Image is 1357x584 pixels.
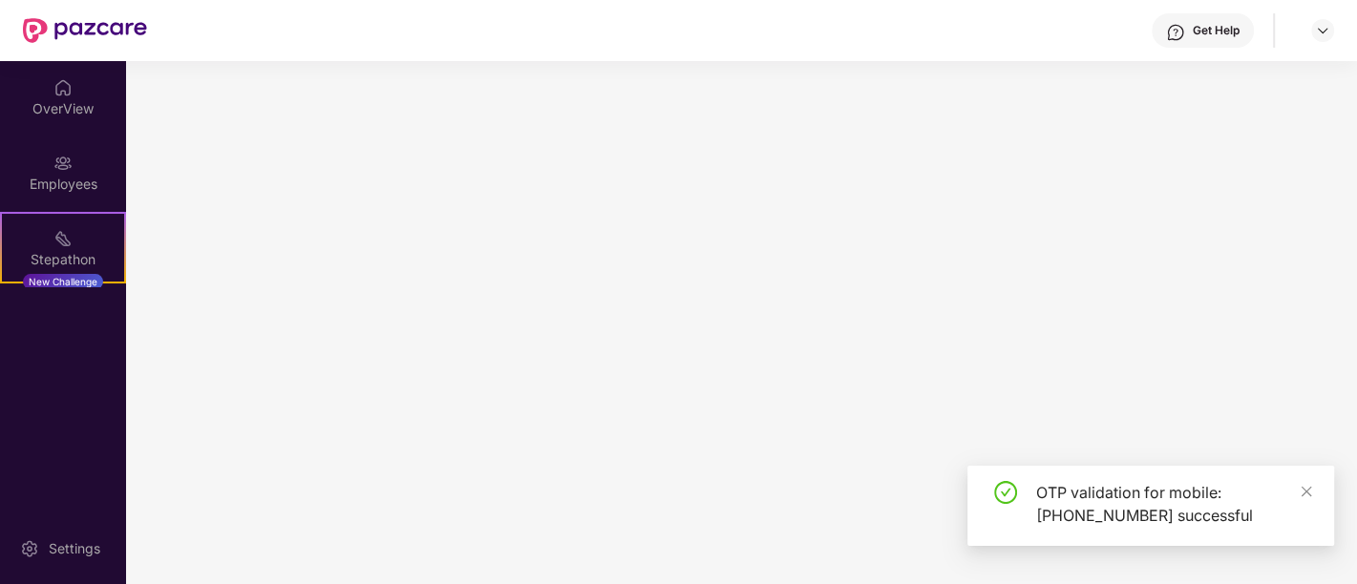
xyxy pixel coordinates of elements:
[1166,23,1185,42] img: svg+xml;base64,PHN2ZyBpZD0iSGVscC0zMngzMiIgeG1sbnM9Imh0dHA6Ly93d3cudzMub3JnLzIwMDAvc3ZnIiB3aWR0aD...
[53,78,73,97] img: svg+xml;base64,PHN2ZyBpZD0iSG9tZSIgeG1sbnM9Imh0dHA6Ly93d3cudzMub3JnLzIwMDAvc3ZnIiB3aWR0aD0iMjAiIG...
[1036,481,1311,527] div: OTP validation for mobile: [PHONE_NUMBER] successful
[43,539,106,558] div: Settings
[23,274,103,289] div: New Challenge
[23,18,147,43] img: New Pazcare Logo
[994,481,1017,504] span: check-circle
[53,154,73,173] img: svg+xml;base64,PHN2ZyBpZD0iRW1wbG95ZWVzIiB4bWxucz0iaHR0cDovL3d3dy53My5vcmcvMjAwMC9zdmciIHdpZHRoPS...
[1315,23,1330,38] img: svg+xml;base64,PHN2ZyBpZD0iRHJvcGRvd24tMzJ4MzIiIHhtbG5zPSJodHRwOi8vd3d3LnczLm9yZy8yMDAwL3N2ZyIgd2...
[53,229,73,248] img: svg+xml;base64,PHN2ZyB4bWxucz0iaHR0cDovL3d3dy53My5vcmcvMjAwMC9zdmciIHdpZHRoPSIyMSIgaGVpZ2h0PSIyMC...
[1300,485,1313,498] span: close
[1193,23,1240,38] div: Get Help
[2,250,124,269] div: Stepathon
[20,539,39,558] img: svg+xml;base64,PHN2ZyBpZD0iU2V0dGluZy0yMHgyMCIgeG1sbnM9Imh0dHA6Ly93d3cudzMub3JnLzIwMDAvc3ZnIiB3aW...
